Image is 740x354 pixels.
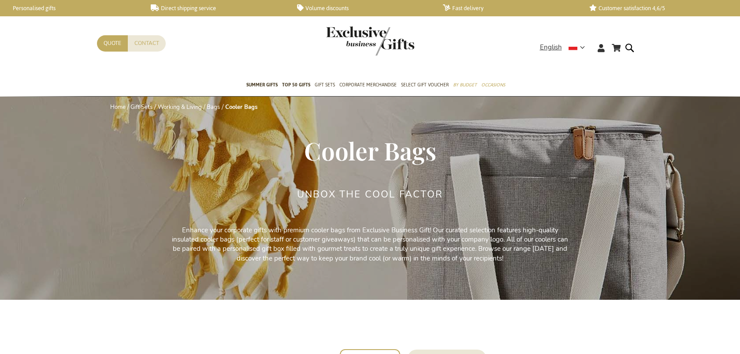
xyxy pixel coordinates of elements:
span: Gift Sets [315,80,335,89]
span: English [540,42,562,52]
a: Home [110,103,126,111]
a: Volume discounts [297,4,429,12]
p: Enhance your corporate gifts with premium cooler bags from Exclusive Business Gift! Our curated s... [172,226,569,264]
span: Summer Gifts [246,80,278,89]
img: Exclusive Business gifts logo [326,26,414,56]
span: Cooler Bags [304,134,436,167]
a: Customer satisfaction 4,6/5 [589,4,721,12]
span: Select Gift Voucher [401,80,449,89]
a: Corporate Merchandise [339,75,397,97]
a: Working & Living [158,103,202,111]
a: Contact [128,35,166,52]
span: Corporate Merchandise [339,80,397,89]
span: Occasions [481,80,505,89]
strong: Cooler Bags [225,103,257,111]
a: Gift Sets [315,75,335,97]
a: Quote [97,35,128,52]
span: By Budget [453,80,477,89]
a: Summer Gifts [246,75,278,97]
div: English [540,42,591,52]
h2: Unbox the Cool Factor [297,189,443,200]
a: By Budget [453,75,477,97]
a: Personalised gifts [4,4,137,12]
a: Bags [207,103,220,111]
span: TOP 50 Gifts [282,80,310,89]
a: TOP 50 Gifts [282,75,310,97]
a: Select Gift Voucher [401,75,449,97]
a: Gift Sets [130,103,152,111]
a: store logo [326,26,370,56]
a: Fast delivery [443,4,575,12]
a: Occasions [481,75,505,97]
a: Direct shipping service [151,4,283,12]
